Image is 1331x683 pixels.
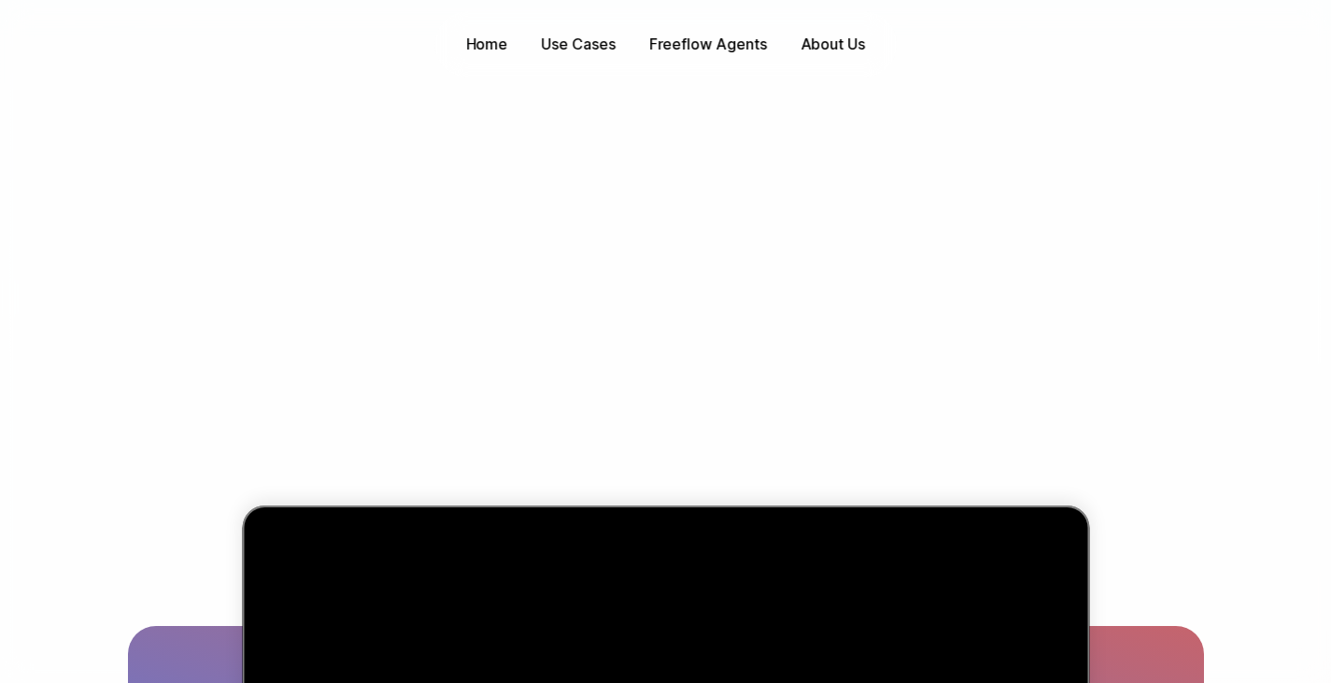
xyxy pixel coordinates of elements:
[532,30,625,59] button: Use Cases
[466,34,508,55] p: Home
[640,30,776,59] a: Freeflow Agents
[791,30,874,59] a: About Us
[542,34,616,55] p: Use Cases
[649,34,767,55] p: Freeflow Agents
[800,34,865,55] p: About Us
